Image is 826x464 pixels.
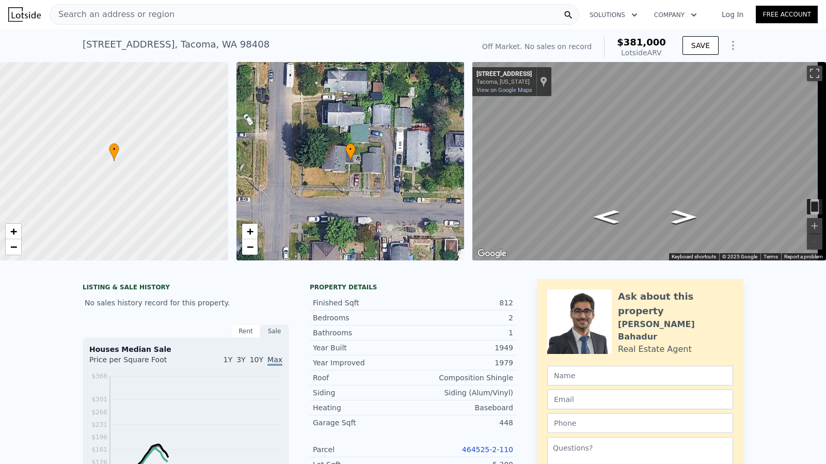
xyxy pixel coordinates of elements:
[482,41,592,52] div: Off Market. No sales on record
[109,143,119,161] div: •
[236,355,245,364] span: 3Y
[476,79,532,85] div: Tacoma, [US_STATE]
[313,343,413,353] div: Year Built
[246,225,253,238] span: +
[83,283,289,293] div: LISTING & SALE HISTORY
[807,218,822,234] button: Zoom in
[413,343,513,353] div: 1949
[646,6,705,24] button: Company
[313,444,413,455] div: Parcel
[313,328,413,338] div: Bathrooms
[313,388,413,398] div: Siding
[540,76,547,87] a: Show location on map
[583,207,630,227] path: Go West, S 53rd St
[231,324,260,338] div: Rent
[83,37,269,52] div: [STREET_ADDRESS] , Tacoma , WA 98408
[10,240,17,253] span: −
[91,409,107,416] tspan: $266
[50,8,174,21] span: Search an address or region
[250,355,263,364] span: 10Y
[476,87,532,94] a: View on Google Maps
[83,293,289,312] div: No sales history record for this property.
[660,207,707,227] path: Go East, S 53rd St
[618,289,733,318] div: Ask about this property
[224,355,232,364] span: 1Y
[267,355,282,366] span: Max
[472,62,826,260] div: Map
[413,298,513,308] div: 812
[475,247,509,260] a: Open this area in Google Maps (opens a new window)
[313,373,413,383] div: Roof
[784,254,823,259] a: Report a problem
[413,373,513,383] div: Composition Shingle
[242,239,258,255] a: Zoom out
[313,298,413,308] div: Finished Sqft
[91,373,107,380] tspan: $366
[722,254,757,259] span: © 2025 Google
[8,7,41,22] img: Lotside
[617,48,666,58] div: Lotside ARV
[6,239,21,255] a: Zoom out
[413,358,513,368] div: 1979
[413,388,513,398] div: Siding (Alum/Vinyl)
[476,70,532,79] div: [STREET_ADDRESS]
[310,283,516,291] div: Property details
[723,35,743,56] button: Show Options
[547,366,733,385] input: Name
[807,199,822,214] button: Toggle motion tracking
[617,37,666,48] span: $381,000
[475,247,509,260] img: Google
[756,6,818,23] a: Free Account
[547,390,733,409] input: Email
[6,224,21,239] a: Zoom in
[260,324,289,338] div: Sale
[807,66,822,81] button: Toggle fullscreen view
[89,344,282,354] div: Houses Median Sale
[109,145,119,154] span: •
[413,403,513,413] div: Baseboard
[91,446,107,454] tspan: $161
[618,343,692,355] div: Real Estate Agent
[10,225,17,238] span: +
[313,417,413,428] div: Garage Sqft
[345,145,356,154] span: •
[581,6,646,24] button: Solutions
[246,240,253,253] span: −
[313,403,413,413] div: Heating
[709,9,756,20] a: Log In
[413,417,513,428] div: 448
[672,253,716,260] button: Keyboard shortcuts
[764,254,778,259] a: Terms (opens in new tab)
[547,413,733,433] input: Phone
[462,445,513,454] a: 464525-2-110
[91,421,107,428] tspan: $231
[413,328,513,338] div: 1
[682,36,719,55] button: SAVE
[313,358,413,368] div: Year Improved
[345,143,356,161] div: •
[472,62,826,260] div: Street View
[413,313,513,323] div: 2
[89,354,186,371] div: Price per Square Foot
[313,313,413,323] div: Bedrooms
[242,224,258,239] a: Zoom in
[807,234,822,250] button: Zoom out
[91,396,107,403] tspan: $301
[91,434,107,441] tspan: $196
[618,318,733,343] div: [PERSON_NAME] Bahadur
